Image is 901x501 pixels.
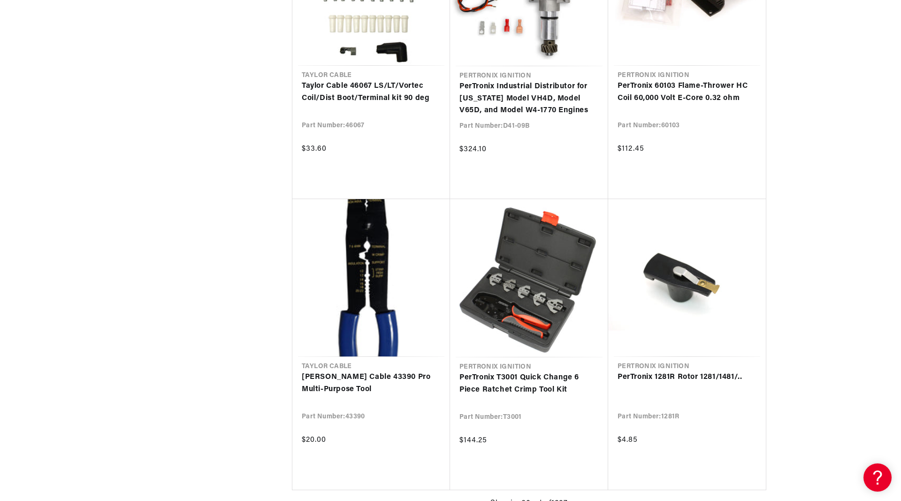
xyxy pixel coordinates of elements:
[459,372,599,396] a: PerTronix T3001 Quick Change 6 Piece Ratchet Crimp Tool Kit
[302,80,441,104] a: Taylor Cable 46067 LS/LT/Vortec Coil/Dist Boot/Terminal kit 90 deg
[618,371,756,384] a: PerTronix 1281R Rotor 1281/1481/..
[618,80,756,104] a: PerTronix 60103 Flame-Thrower HC Coil 60,000 Volt E-Core 0.32 ohm
[302,371,441,395] a: [PERSON_NAME] Cable 43390 Pro Multi-Purpose Tool
[459,81,599,117] a: PerTronix Industrial Distributor for [US_STATE] Model VH4D, Model V65D, and Model W4-1770 Engines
